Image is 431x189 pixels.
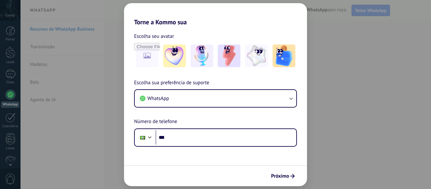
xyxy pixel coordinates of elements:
[163,44,186,67] img: -1.jpeg
[268,171,298,181] button: Próximo
[147,95,169,102] span: WhatsApp
[137,131,149,144] div: Brazil: + 55
[271,174,289,178] span: Próximo
[218,44,240,67] img: -3.jpeg
[191,44,213,67] img: -2.jpeg
[135,90,296,107] button: WhatsApp
[134,32,174,40] span: Escolha seu avatar
[134,118,177,126] span: Número de telefone
[134,79,209,87] span: Escolha sua preferência de suporte
[273,44,295,67] img: -5.jpeg
[124,3,307,26] h2: Torne a Kommo sua
[245,44,268,67] img: -4.jpeg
